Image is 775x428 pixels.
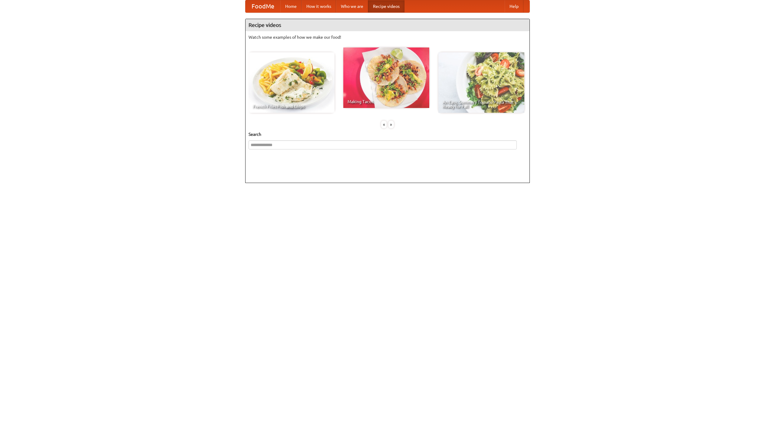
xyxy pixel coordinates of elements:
[336,0,368,12] a: Who we are
[348,100,425,104] span: Making Tacos
[388,121,394,128] div: »
[246,19,529,31] h4: Recipe videos
[443,100,520,109] span: An Easy, Summery Tomato Pasta That's Ready for Fall
[246,0,280,12] a: FoodMe
[249,34,526,40] p: Watch some examples of how we make our food!
[505,0,523,12] a: Help
[381,121,387,128] div: «
[368,0,404,12] a: Recipe videos
[343,47,429,108] a: Making Tacos
[438,52,524,113] a: An Easy, Summery Tomato Pasta That's Ready for Fall
[249,52,335,113] a: French Fries Fish and Chips
[302,0,336,12] a: How it works
[253,104,330,109] span: French Fries Fish and Chips
[280,0,302,12] a: Home
[249,131,526,137] h5: Search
